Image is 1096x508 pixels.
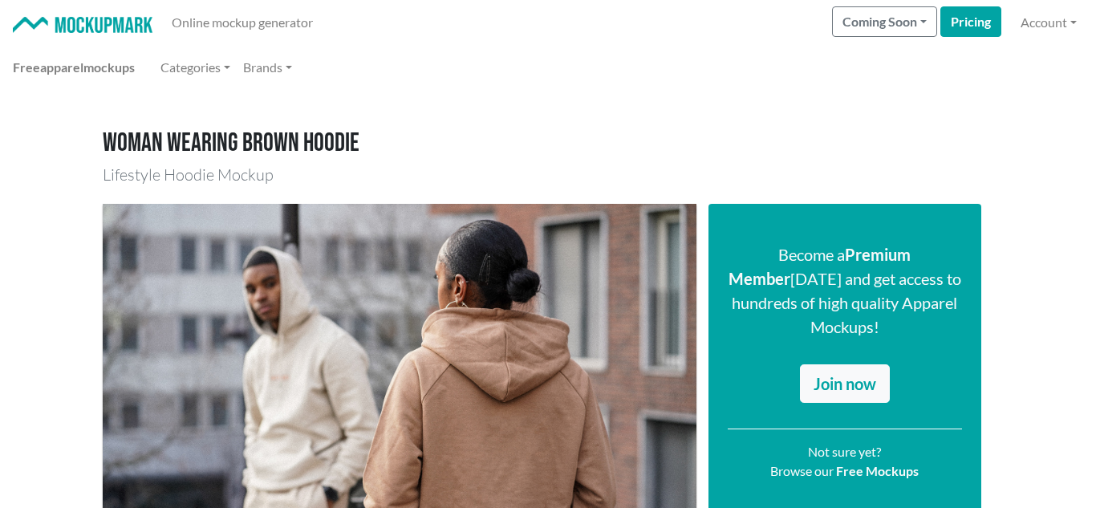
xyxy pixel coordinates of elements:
a: Freeapparelmockups [6,51,141,83]
a: Account [1014,6,1083,39]
p: Become a [DATE] and get access to hundreds of high quality Apparel Mockups! [728,242,962,339]
h3: Lifestyle Hoodie Mockup [103,165,993,185]
h1: Woman wearing brown hoodie [103,128,993,159]
img: Mockup Mark [13,17,152,34]
a: Brands [237,51,298,83]
span: apparel [40,59,83,75]
a: Online mockup generator [165,6,319,39]
a: Categories [154,51,237,83]
p: Not sure yet? Browse our [728,442,962,481]
a: Pricing [940,6,1001,37]
button: Coming Soon [832,6,937,37]
a: Free Mockups [836,463,919,478]
a: Join now [800,364,890,403]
